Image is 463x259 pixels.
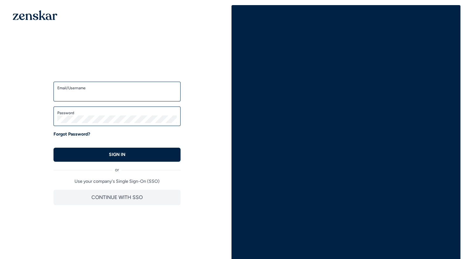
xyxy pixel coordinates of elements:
[53,190,181,205] button: CONTINUE WITH SSO
[13,10,57,20] img: 1OGAJ2xQqyY4LXKgY66KYq0eOWRCkrZdAb3gUhuVAqdWPZE9SRJmCz+oDMSn4zDLXe31Ii730ItAGKgCKgCCgCikA4Av8PJUP...
[57,110,177,115] label: Password
[57,85,177,91] label: Email/Username
[109,152,125,158] p: SIGN IN
[53,148,181,162] button: SIGN IN
[53,178,181,185] p: Use your company's Single Sign-On (SSO)
[53,162,181,173] div: or
[53,131,90,137] a: Forgot Password?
